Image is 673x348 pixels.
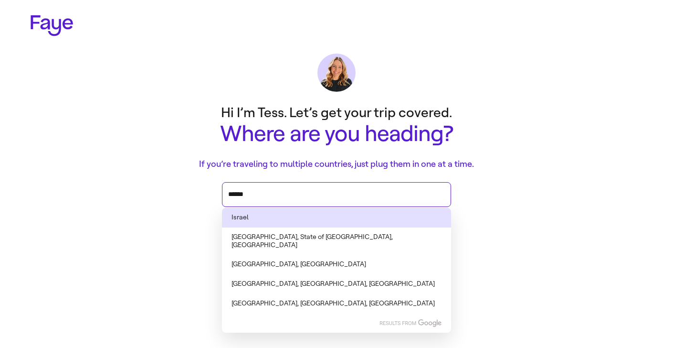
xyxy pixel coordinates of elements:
[222,294,451,314] li: [GEOGRAPHIC_DATA], [GEOGRAPHIC_DATA], [GEOGRAPHIC_DATA]
[222,208,451,228] li: Israel
[222,274,451,294] li: [GEOGRAPHIC_DATA], [GEOGRAPHIC_DATA], [GEOGRAPHIC_DATA]
[146,103,527,122] p: Hi I’m Tess. Let’s get your trip covered.
[222,228,451,255] li: [GEOGRAPHIC_DATA], State of [GEOGRAPHIC_DATA], [GEOGRAPHIC_DATA]
[146,122,527,146] h1: Where are you heading?
[146,158,527,171] p: If you’re traveling to multiple countries, just plug them in one at a time.
[228,183,445,207] div: Press enter after you type each destination
[222,255,451,274] li: [GEOGRAPHIC_DATA], [GEOGRAPHIC_DATA]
